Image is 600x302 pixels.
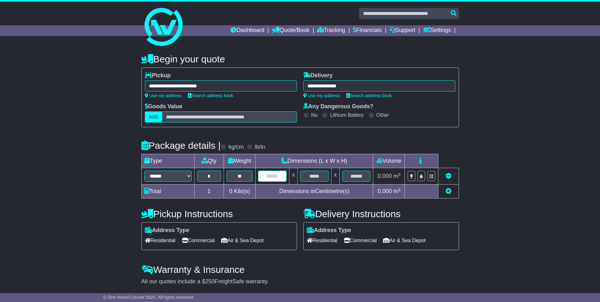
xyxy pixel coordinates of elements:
sup: 3 [398,172,401,177]
td: 1 [194,185,224,198]
label: Any Dangerous Goods? [303,103,374,110]
td: Total [141,185,194,198]
label: Goods Value [145,103,182,110]
a: Remove this item [446,173,451,179]
h4: Warranty & Insurance [141,264,459,275]
a: Tracking [317,25,345,36]
label: AUD [145,111,163,123]
td: Qty [194,154,224,168]
span: 250 [205,278,215,285]
h4: Package details | [141,140,221,151]
span: 0.000 [378,188,392,194]
span: Air & Sea Depot [221,236,264,245]
td: Volume [373,154,405,168]
td: Dimensions in Centimetre(s) [256,185,373,198]
div: All our quotes include a $ FreightSafe warranty. [141,278,459,285]
sup: 3 [398,187,401,192]
label: kg/cm [228,144,244,151]
h4: Begin your quote [141,54,459,64]
label: Other [376,112,389,118]
label: Pickup [145,72,171,79]
a: Search address book [188,93,233,98]
td: Weight [224,154,256,168]
label: Lithium Battery [330,112,364,118]
span: 0.000 [378,173,392,179]
span: Air & Sea Depot [383,236,426,245]
span: Residential [145,236,176,245]
label: No [311,112,318,118]
label: Address Type [145,227,189,234]
label: Address Type [307,227,351,234]
td: Type [141,154,194,168]
td: x [289,168,298,185]
a: Quote/Book [272,25,309,36]
span: Commercial [182,236,215,245]
td: Dimensions (L x W x H) [256,154,373,168]
label: lb/in [255,144,265,151]
a: Support [390,25,415,36]
a: Search address book [346,93,392,98]
td: x [331,168,339,185]
span: Residential [307,236,337,245]
h4: Delivery Instructions [303,209,459,219]
span: © One World Courier 2025. All rights reserved. [103,295,195,300]
span: 0 [229,188,232,194]
span: m [393,188,401,194]
label: Delivery [303,72,333,79]
a: Dashboard [231,25,264,36]
a: Use my address [303,93,340,98]
a: Use my address [145,93,182,98]
a: Financials [353,25,382,36]
a: Settings [423,25,451,36]
span: m [393,173,401,179]
span: Commercial [344,236,377,245]
a: Add new item [446,188,451,194]
td: Kilo(s) [224,185,256,198]
h4: Pickup Instructions [141,209,297,219]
